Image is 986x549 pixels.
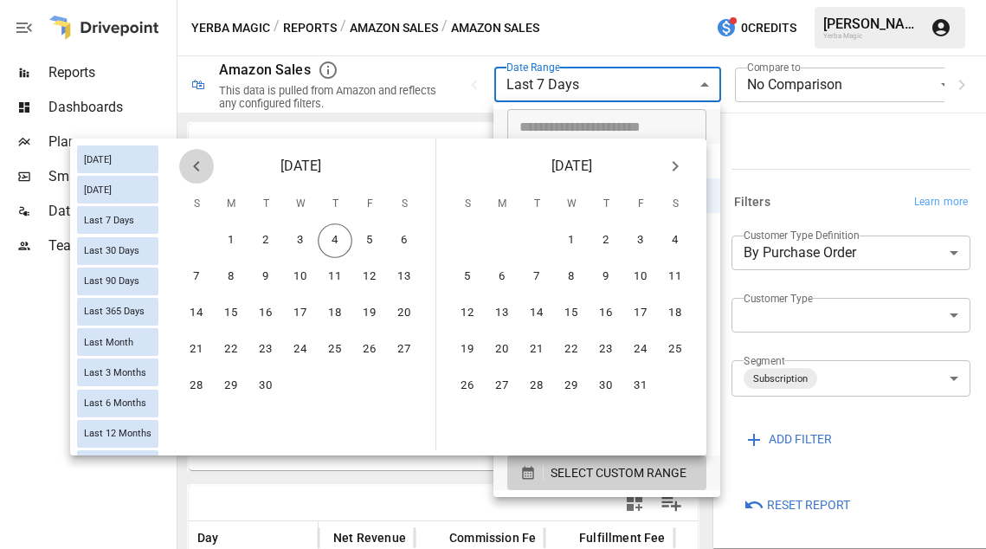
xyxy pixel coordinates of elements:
button: 5 [450,260,485,294]
button: 10 [283,260,318,294]
button: 26 [352,333,387,367]
button: SELECT CUSTOM RANGE [507,455,706,490]
div: Last 90 Days [77,268,158,295]
button: 7 [519,260,554,294]
span: Last Month [77,337,140,348]
button: 23 [248,333,283,367]
button: 25 [658,333,693,367]
button: 7 [179,260,214,294]
button: 8 [554,260,589,294]
button: 9 [589,260,623,294]
button: 14 [519,296,554,331]
button: 20 [387,296,422,331]
span: Last 6 Months [77,397,153,409]
button: 8 [214,260,248,294]
button: 17 [623,296,658,331]
button: 28 [519,369,554,404]
button: 11 [318,260,352,294]
button: Next month [658,149,693,184]
span: Last 365 Days [77,306,151,317]
button: 16 [589,296,623,331]
span: [DATE] [280,154,321,178]
span: [DATE] [551,154,592,178]
span: Last 30 Days [77,245,146,256]
span: Thursday [319,187,351,222]
button: 22 [214,333,248,367]
div: [DATE] [77,176,158,203]
span: Tuesday [250,187,281,222]
button: 1 [554,223,589,258]
button: 15 [554,296,589,331]
button: 2 [248,223,283,258]
button: 21 [179,333,214,367]
span: Saturday [660,187,691,222]
button: 30 [248,369,283,404]
div: Last 6 Months [77,390,158,417]
span: Friday [625,187,656,222]
span: Tuesday [521,187,552,222]
button: 6 [387,223,422,258]
button: 27 [387,333,422,367]
button: 11 [658,260,693,294]
button: 20 [485,333,519,367]
span: [DATE] [77,184,119,196]
span: Monday [487,187,518,222]
button: 5 [352,223,387,258]
button: 3 [283,223,318,258]
span: [DATE] [77,154,119,165]
span: Last 90 Days [77,275,146,287]
button: 1 [214,223,248,258]
button: 12 [450,296,485,331]
button: 17 [283,296,318,331]
button: 24 [623,333,658,367]
button: 10 [623,260,658,294]
div: Last 3 Months [77,358,158,386]
button: 12 [352,260,387,294]
button: 25 [318,333,352,367]
button: 23 [589,333,623,367]
div: Last 12 Months [77,420,158,448]
button: 9 [248,260,283,294]
button: 4 [318,223,352,258]
span: Wednesday [556,187,587,222]
button: 31 [623,369,658,404]
div: [DATE] [77,145,158,173]
span: Monday [216,187,247,222]
button: 29 [554,369,589,404]
div: Last Month [77,328,158,356]
button: 24 [283,333,318,367]
button: 19 [352,296,387,331]
span: Wednesday [285,187,316,222]
button: 13 [485,296,519,331]
button: 2 [589,223,623,258]
button: 4 [658,223,693,258]
button: Previous month [179,149,214,184]
div: Last Year [77,450,158,478]
span: Saturday [389,187,420,222]
div: Last 30 Days [77,237,158,265]
span: Last 3 Months [77,367,153,378]
button: 19 [450,333,485,367]
button: 16 [248,296,283,331]
span: Sunday [452,187,483,222]
button: 28 [179,369,214,404]
span: SELECT CUSTOM RANGE [551,462,686,484]
span: Friday [354,187,385,222]
button: 26 [450,369,485,404]
span: Thursday [590,187,622,222]
div: Last 365 Days [77,298,158,326]
span: Last 7 Days [77,215,141,226]
span: Last 12 Months [77,428,158,439]
button: 14 [179,296,214,331]
button: 18 [318,296,352,331]
button: 27 [485,369,519,404]
button: 29 [214,369,248,404]
button: 18 [658,296,693,331]
button: 15 [214,296,248,331]
button: 30 [589,369,623,404]
button: 6 [485,260,519,294]
button: 21 [519,333,554,367]
button: 3 [623,223,658,258]
span: Sunday [181,187,212,222]
div: Last 7 Days [77,206,158,234]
